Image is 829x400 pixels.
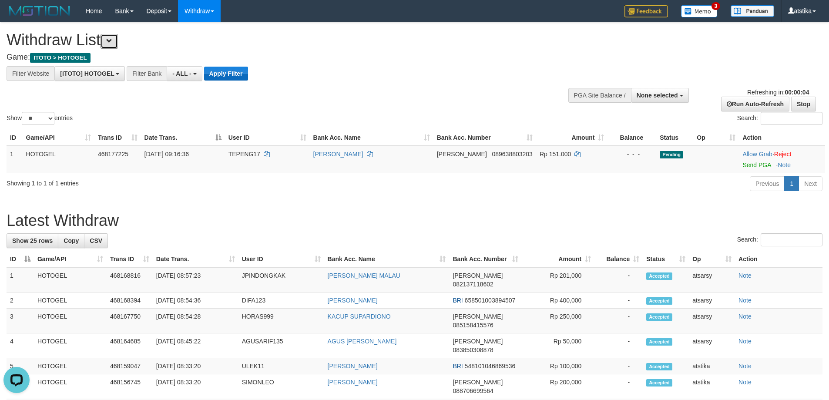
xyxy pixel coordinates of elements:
a: Note [778,161,791,168]
button: None selected [631,88,689,103]
th: Bank Acc. Number: activate to sort column ascending [449,251,522,267]
h1: Withdraw List [7,31,544,49]
span: Copy 088706699564 to clipboard [453,387,493,394]
a: [PERSON_NAME] MALAU [328,272,400,279]
span: [PERSON_NAME] [437,151,487,158]
td: 1 [7,146,23,173]
span: [DATE] 09:16:36 [144,151,189,158]
span: Copy 089638803203 to clipboard [492,151,532,158]
th: Balance: activate to sort column ascending [594,251,643,267]
th: User ID: activate to sort column ascending [238,251,324,267]
span: Pending [660,151,683,158]
th: ID [7,130,23,146]
td: 3 [7,309,34,333]
span: Rp 151.000 [540,151,571,158]
th: Status: activate to sort column ascending [643,251,689,267]
th: User ID: activate to sort column ascending [225,130,310,146]
strong: 00:00:04 [785,89,809,96]
th: Balance [607,130,656,146]
h4: Game: [7,53,544,62]
td: atstika [689,358,735,374]
a: Note [738,363,752,370]
span: TEPENG17 [228,151,260,158]
th: Op: activate to sort column ascending [693,130,739,146]
span: Accepted [646,272,672,280]
img: Button%20Memo.svg [681,5,718,17]
td: [DATE] 08:33:20 [153,358,238,374]
span: Accepted [646,297,672,305]
span: Copy 548101046869536 to clipboard [465,363,516,370]
a: [PERSON_NAME] [313,151,363,158]
td: atstika [689,374,735,399]
div: Filter Bank [127,66,167,81]
td: 468168394 [107,292,153,309]
span: · [742,151,774,158]
td: - [594,333,643,358]
td: HOTOGEL [34,374,107,399]
th: Game/API: activate to sort column ascending [23,130,94,146]
a: Next [799,176,822,191]
span: BRI [453,297,463,304]
th: Date Trans.: activate to sort column descending [141,130,225,146]
th: Bank Acc. Name: activate to sort column ascending [310,130,433,146]
td: Rp 200,000 [522,374,594,399]
h1: Latest Withdraw [7,212,822,229]
th: Op: activate to sort column ascending [689,251,735,267]
td: Rp 201,000 [522,267,594,292]
a: [PERSON_NAME] [328,379,378,386]
span: Accepted [646,363,672,370]
img: MOTION_logo.png [7,4,73,17]
td: - [594,374,643,399]
a: Reject [774,151,792,158]
td: - [594,267,643,292]
a: KACUP SUPARDIONO [328,313,391,320]
button: Open LiveChat chat widget [3,3,30,30]
td: atsarsy [689,292,735,309]
td: - [594,309,643,333]
td: Rp 100,000 [522,358,594,374]
th: Amount: activate to sort column ascending [536,130,608,146]
span: 3 [712,2,721,10]
th: Trans ID: activate to sort column ascending [94,130,141,146]
span: CSV [90,237,102,244]
span: Show 25 rows [12,237,53,244]
td: 468168816 [107,267,153,292]
div: Filter Website [7,66,54,81]
span: BRI [453,363,463,370]
td: 468167750 [107,309,153,333]
span: Copy [64,237,79,244]
a: Note [738,313,752,320]
a: Previous [750,176,785,191]
td: HOTOGEL [34,267,107,292]
span: Accepted [646,379,672,387]
td: Rp 250,000 [522,309,594,333]
td: HOTOGEL [34,309,107,333]
td: 1 [7,267,34,292]
span: - ALL - [172,70,191,77]
label: Search: [737,112,822,125]
th: Action [739,130,825,146]
td: - [594,292,643,309]
td: HOTOGEL [34,292,107,309]
td: [DATE] 08:45:22 [153,333,238,358]
th: ID: activate to sort column descending [7,251,34,267]
span: ITOTO > HOTOGEL [30,53,91,63]
td: DIFA123 [238,292,324,309]
td: - [594,358,643,374]
a: Note [738,338,752,345]
span: Copy 085158415576 to clipboard [453,322,493,329]
button: - ALL - [167,66,202,81]
td: HORAS999 [238,309,324,333]
td: HOTOGEL [23,146,94,173]
button: Apply Filter [204,67,248,81]
button: [ITOTO] HOTOGEL [54,66,125,81]
span: [PERSON_NAME] [453,272,503,279]
td: atsarsy [689,267,735,292]
a: Note [738,272,752,279]
a: Copy [58,233,84,248]
th: Bank Acc. Name: activate to sort column ascending [324,251,450,267]
th: Bank Acc. Number: activate to sort column ascending [433,130,536,146]
td: AGUSARIF135 [238,333,324,358]
span: Accepted [646,338,672,346]
span: Refreshing in: [747,89,809,96]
